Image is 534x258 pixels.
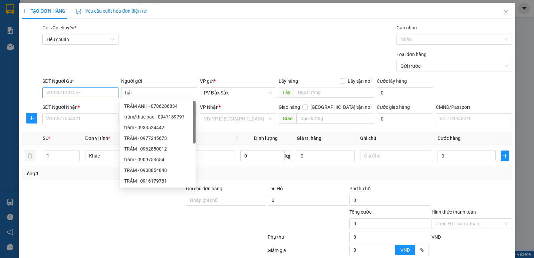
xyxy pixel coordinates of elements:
[268,186,283,191] span: Thu Hộ
[254,136,278,141] span: Định lượng
[124,177,192,185] div: TRÂM - 0916179781
[501,151,509,161] button: plus
[27,115,37,121] span: plus
[204,88,272,98] span: PV Đắk Sắk
[186,186,223,191] label: Ghi chú đơn hàng
[200,77,276,85] div: VP gửi
[7,15,15,32] img: logo
[124,124,192,131] div: trâm - 0933524442
[432,234,441,240] span: VND
[294,87,374,98] input: Dọc đường
[51,46,62,56] span: Nơi nhận:
[501,153,509,159] span: plus
[279,113,296,124] span: Giao
[120,122,196,133] div: trâm - 0933524442
[120,165,196,176] div: TRÂM - 0908854848
[46,34,114,44] span: Tiêu chuẩn
[349,185,430,195] div: Phí thu hộ
[279,78,298,84] span: Lấy hàng
[297,151,355,161] input: 0
[400,61,508,71] span: Gửi trước
[121,77,197,85] div: Người gửi
[120,176,196,186] div: TRÂM - 0916179781
[124,145,192,153] div: TRÂM - 0962850012
[279,87,294,98] span: Lấy
[296,113,374,124] input: Dọc đường
[25,151,35,161] button: delete
[377,113,433,124] input: Cước giao hàng
[124,113,192,120] div: trâm/thuê bao - 0947189797
[400,247,410,253] span: VND
[396,52,427,57] label: Loại đơn hàng
[163,151,235,161] input: VD: Bàn, Ghế
[420,247,424,253] span: %
[267,233,349,245] div: Phụ thu
[120,133,196,144] div: TRÂM - 0977245673
[124,135,192,142] div: TRÂM - 0977245673
[497,3,515,22] button: Close
[377,104,410,110] label: Cước giao hàng
[43,136,48,141] span: SL
[120,144,196,154] div: TRÂM - 0962850012
[124,167,192,174] div: TRÂM - 0908854848
[377,78,407,84] label: Cước lấy hàng
[22,8,65,14] span: TẠO ĐƠN HÀNG
[120,111,196,122] div: trâm/thuê bao - 0947189797
[357,132,435,145] th: Ghi chú
[63,30,94,35] span: 06:22:12 [DATE]
[42,25,76,30] span: Gói vận chuyển
[76,8,147,14] span: Yêu cầu xuất hóa đơn điện tử
[360,151,432,161] input: Ghi Chú
[436,103,512,111] div: CMND/Passport
[23,47,40,50] span: PV Đắk Sắk
[124,156,192,163] div: trâm - 0909753654
[25,170,207,177] div: Tổng: 1
[377,87,433,98] input: Cước lấy hàng
[432,209,476,215] label: Hình thức thanh toán
[89,151,153,161] span: Khác
[23,40,77,45] strong: BIÊN NHẬN GỬI HÀNG HOÁ
[186,195,266,206] input: Ghi chú đơn hàng
[22,9,27,13] span: plus
[42,77,118,85] div: SĐT Người Gửi
[26,113,37,123] button: plus
[396,25,417,30] label: Gán nhãn
[503,10,509,15] span: close
[42,103,118,111] div: SĐT Người Nhận
[279,104,300,110] span: Giao hàng
[124,102,192,110] div: TRÂM ANH - 0786286834
[85,136,110,141] span: Đơn vị tính
[120,154,196,165] div: trâm - 0909753654
[7,46,14,56] span: Nơi gửi:
[67,47,90,50] span: PV Bình Dương
[438,136,461,141] span: Cước hàng
[200,104,219,110] span: VP Nhận
[297,136,321,141] span: Giá trị hàng
[349,209,371,215] span: Tổng cước
[345,77,374,85] span: Lấy tận nơi
[120,101,196,111] div: TRÂM ANH - 0786286834
[76,9,81,14] img: icon
[17,11,54,36] strong: CÔNG TY TNHH [GEOGRAPHIC_DATA] 214 QL13 - P.26 - Q.BÌNH THẠNH - TP HCM 1900888606
[285,151,291,161] span: kg
[308,103,374,111] span: [GEOGRAPHIC_DATA] tận nơi
[64,25,94,30] span: DSA10250112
